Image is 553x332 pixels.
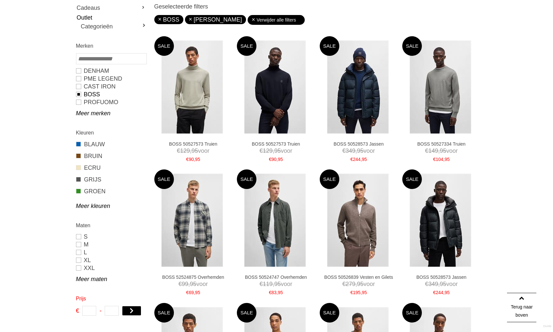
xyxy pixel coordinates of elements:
[361,157,362,162] span: ,
[76,256,146,264] a: XL
[180,148,190,154] span: 129
[357,281,363,287] span: 95
[346,281,355,287] span: 279
[273,281,274,287] span: ,
[428,281,438,287] span: 349
[346,148,355,154] span: 349
[76,109,146,117] a: Meer merken
[76,221,146,229] h2: Maten
[76,3,146,13] a: Cadeaus
[362,290,367,295] span: 95
[182,281,188,287] span: 99
[189,16,242,23] a: [PERSON_NAME]
[154,3,481,10] h3: Geselecteerde filters
[406,280,477,288] span: voor
[252,15,301,25] a: Verwijder alle filters
[410,174,471,267] img: BOSS 50528573 Jassen
[438,148,440,154] span: ,
[428,148,438,154] span: 149
[269,157,271,162] span: €
[277,290,278,295] span: ,
[76,140,146,149] a: BLAUW
[357,148,363,154] span: 95
[425,148,428,154] span: €
[76,67,146,75] a: DENHAM
[327,40,389,134] img: BOSS 50528573 Jassen
[76,175,146,184] a: GRIJS
[100,306,101,316] span: -
[240,141,312,147] a: BOSS 50527573 Truien
[157,147,229,155] span: voor
[190,148,192,154] span: ,
[76,129,146,137] h2: Kleuren
[194,290,195,295] span: ,
[76,152,146,160] a: BRUIN
[440,281,446,287] span: 95
[188,281,190,287] span: ,
[445,157,450,162] span: 95
[194,157,195,162] span: ,
[76,233,146,241] a: S
[195,290,200,295] span: 95
[263,148,273,154] span: 129
[157,274,229,280] a: BOSS 52524875 Overhemden
[186,290,189,295] span: €
[76,13,146,23] a: Outlet
[76,164,146,172] a: ECRU
[161,174,223,267] img: BOSS 52524875 Overhemden
[76,90,146,98] a: BOSS
[186,157,189,162] span: €
[436,157,443,162] span: 104
[433,157,436,162] span: €
[406,274,477,280] a: BOSS 50528573 Jassen
[76,306,79,316] span: €
[271,157,277,162] span: 90
[410,40,471,134] img: BOSS 50527334 Truien
[157,280,229,288] span: voor
[271,290,277,295] span: 83
[244,40,306,134] img: BOSS 50527573 Truien
[269,290,271,295] span: €
[350,290,353,295] span: €
[240,274,312,280] a: BOSS 50524747 Overhemden
[76,248,146,256] a: L
[260,148,263,154] span: €
[177,148,180,154] span: €
[157,141,229,147] a: BOSS 50527573 Truien
[323,147,394,155] span: voor
[76,275,146,283] a: Meer maten
[355,148,357,154] span: ,
[76,75,146,83] a: PME LEGEND
[76,241,146,248] a: M
[76,264,146,272] a: XXL
[263,281,273,287] span: 119
[342,148,346,154] span: €
[76,187,146,196] a: GROEN
[353,290,361,295] span: 195
[323,141,394,147] a: BOSS 50528573 Jassen
[76,294,146,303] h2: Prijs
[240,280,312,288] span: voor
[81,23,146,30] a: Categorieën
[323,280,394,288] span: voor
[507,293,536,322] a: Terug naar boven
[192,148,198,154] span: 95
[443,290,445,295] span: ,
[274,281,281,287] span: 95
[361,290,362,295] span: ,
[438,281,440,287] span: ,
[274,148,281,154] span: 95
[353,157,361,162] span: 244
[342,281,346,287] span: €
[244,174,306,267] img: BOSS 50524747 Overhemden
[76,202,146,210] a: Meer kleuren
[445,290,450,295] span: 95
[425,281,428,287] span: €
[278,157,283,162] span: 95
[273,148,274,154] span: ,
[355,281,357,287] span: ,
[327,174,389,267] img: BOSS 50526839 Vesten en Gilets
[195,157,200,162] span: 95
[189,290,194,295] span: 69
[178,281,182,287] span: €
